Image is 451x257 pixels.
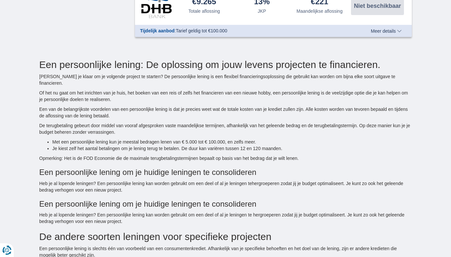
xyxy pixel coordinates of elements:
[39,155,412,162] p: Opmerking: Het is de FOD Economie die de maximale terugbetalingstermijnen bepaalt op basis van he...
[140,28,175,33] span: Tijdelijk aanbod
[39,231,412,242] h2: De andere soorten leningen voor specifieke projecten
[39,212,412,225] p: Heb je al lopende leningen? Een persoonlijke lening kan worden gebruikt om een deel of al je leni...
[258,8,266,14] div: JKP
[39,122,412,135] p: De terugbetaling gebeurt door middel van vooraf afgesproken vaste maandelijkse termijnen, afhanke...
[188,8,220,14] div: Totale aflossing
[371,29,402,33] span: Meer details
[296,8,342,14] div: Maandelijkse aflossing
[39,59,412,70] h2: Een persoonlijke lening: De oplossing om jouw levens projecten te financieren.
[176,28,227,33] span: Tarief geldig tot €100.000
[135,27,352,34] div: :
[39,168,412,177] h3: Een persoonlijke lening om je huidige leningen te consolideren
[39,200,412,208] h3: Een persoonlijke lening om je huidige leningen te consolideren
[39,73,412,86] p: [PERSON_NAME] je klaar om je volgende project te starten? De persoonlijke lening is een flexibel ...
[52,145,412,152] li: Je kiest zelf het aantal betalingen om je lening terug te betalen. De duur kan variëren tussen 12...
[52,139,412,145] li: Met een persoonlijke lening kun je meestal bedragen lenen van € 5.000 tot € 100.000, en zelfs meer.
[39,106,412,119] p: Een van de belangrijkste voordelen van een persoonlijke lening is dat je precies weet wat de tota...
[39,90,412,103] p: Of het nu gaat om het inrichten van je huis, het boeken van een reis of zelfs het financieren van...
[366,28,407,34] button: Meer details
[354,3,401,9] span: Niet beschikbaar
